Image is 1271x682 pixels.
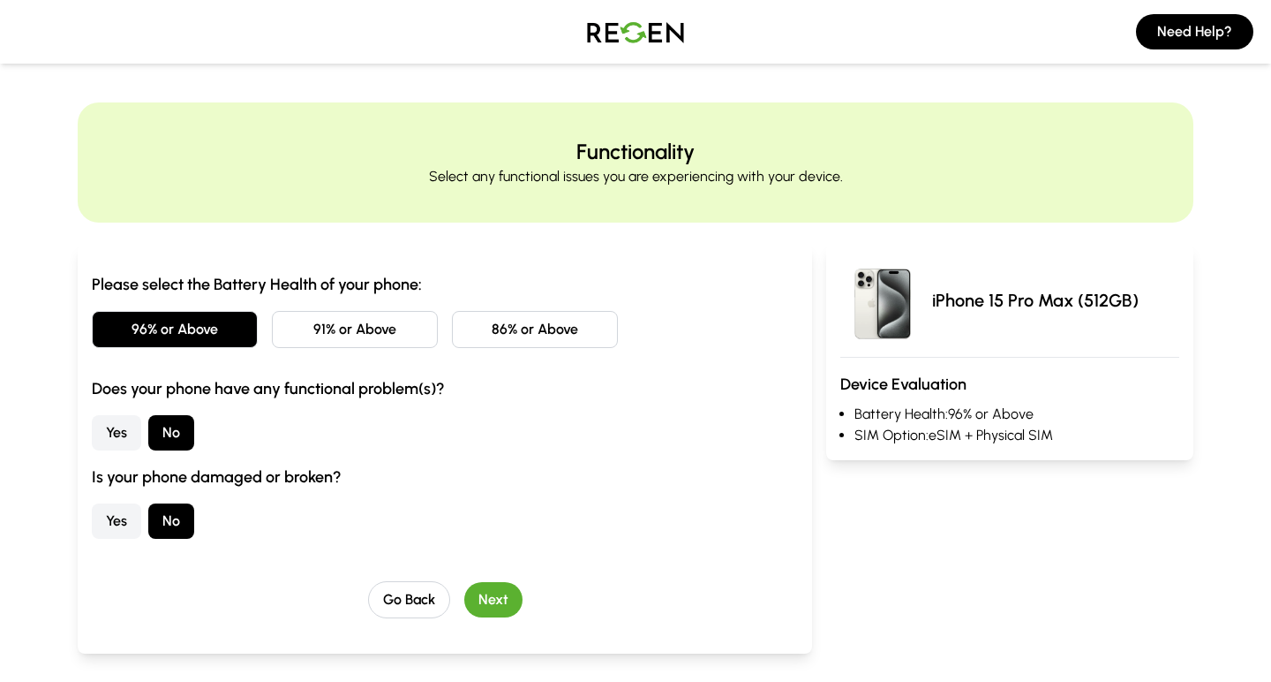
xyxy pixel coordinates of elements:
button: 91% or Above [272,311,438,348]
img: iPhone 15 Pro Max [840,258,925,343]
button: No [148,415,194,451]
h3: Does your phone have any functional problem(s)? [92,376,798,401]
button: Next [464,582,523,618]
h3: Is your phone damaged or broken? [92,465,798,489]
button: No [148,504,194,539]
button: Need Help? [1136,14,1253,49]
li: Battery Health: 96% or Above [854,404,1179,425]
p: Select any functional issues you are experiencing with your device. [429,166,843,187]
img: Logo [574,7,697,57]
li: SIM Option: eSIM + Physical SIM [854,425,1179,446]
button: 86% or Above [452,311,618,348]
button: Go Back [368,581,450,618]
p: iPhone 15 Pro Max (512GB) [932,288,1139,313]
button: Yes [92,415,141,451]
h3: Please select the Battery Health of your phone: [92,272,798,297]
button: 96% or Above [92,311,258,348]
h2: Functionality [576,138,695,166]
h3: Device Evaluation [840,372,1179,397]
button: Yes [92,504,141,539]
